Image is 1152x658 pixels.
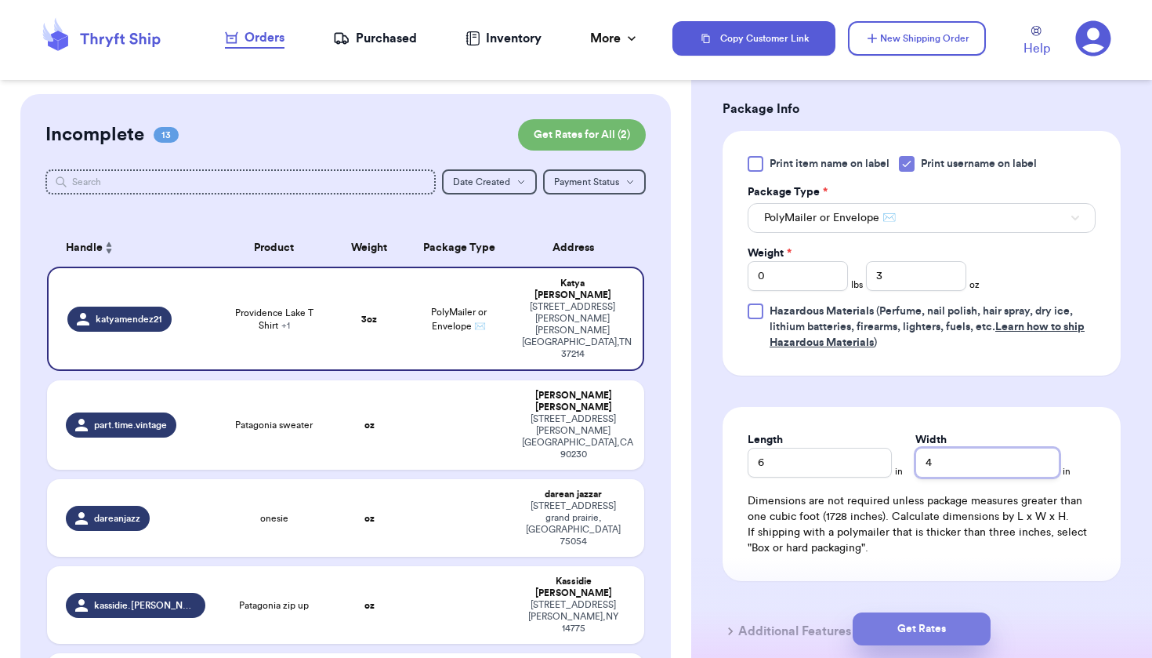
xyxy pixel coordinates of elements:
[748,245,792,261] label: Weight
[466,29,542,48] a: Inventory
[921,156,1037,172] span: Print username on label
[895,465,903,478] span: in
[66,240,103,256] span: Handle
[431,307,487,331] span: PolyMailer or Envelope ✉️
[453,177,510,187] span: Date Created
[518,119,646,151] button: Get Rates for All (2)
[522,576,625,599] div: Kassidie [PERSON_NAME]
[853,613,991,645] button: Get Rates
[45,169,435,194] input: Search
[522,278,623,301] div: Katya [PERSON_NAME]
[364,420,375,430] strong: oz
[543,169,646,194] button: Payment Status
[770,156,889,172] span: Print item name on label
[748,493,1096,556] div: Dimensions are not required unless package measures greater than one cubic foot (1728 inches). Ca...
[522,599,625,634] div: [STREET_ADDRESS] [PERSON_NAME] , NY 14775
[96,313,162,325] span: katyamendez21
[215,229,334,267] th: Product
[94,599,195,612] span: kassidie.[PERSON_NAME]
[224,307,324,332] span: Providence Lake T Shirt
[969,278,980,291] span: oz
[1063,465,1070,478] span: in
[333,29,417,48] a: Purchased
[522,390,625,413] div: [PERSON_NAME] [PERSON_NAME]
[364,514,375,523] strong: oz
[225,28,284,49] a: Orders
[94,419,167,431] span: part.time.vintage
[94,512,140,525] span: dareanjazz
[442,169,537,194] button: Date Created
[225,28,284,47] div: Orders
[770,306,1085,348] span: (Perfume, nail polish, hair spray, dry ice, lithium batteries, firearms, lighters, fuels, etc. )
[334,229,405,267] th: Weight
[748,184,828,200] label: Package Type
[405,229,513,267] th: Package Type
[554,177,619,187] span: Payment Status
[848,21,986,56] button: New Shipping Order
[748,432,783,448] label: Length
[590,29,639,48] div: More
[748,525,1096,556] p: If shipping with a polymailer that is thicker than three inches, select "Box or hard packaging".
[723,100,1121,118] h3: Package Info
[748,203,1096,233] button: PolyMailer or Envelope ✉️
[361,314,377,324] strong: 3 oz
[672,21,835,56] button: Copy Customer Link
[522,413,625,460] div: [STREET_ADDRESS][PERSON_NAME] [GEOGRAPHIC_DATA] , CA 90230
[364,601,375,610] strong: oz
[154,127,179,143] span: 13
[513,229,643,267] th: Address
[851,278,863,291] span: lbs
[522,500,625,547] div: [STREET_ADDRESS] grand prairie , [GEOGRAPHIC_DATA] 75054
[1023,39,1050,58] span: Help
[281,321,290,330] span: + 1
[260,512,288,525] span: onesie
[522,301,623,360] div: [STREET_ADDRESS][PERSON_NAME][PERSON_NAME] [GEOGRAPHIC_DATA] , TN 37214
[764,210,896,226] span: PolyMailer or Envelope ✉️
[915,432,947,448] label: Width
[239,599,309,612] span: Patagonia zip up
[45,122,144,147] h2: Incomplete
[235,419,313,431] span: Patagonia sweater
[1023,26,1050,58] a: Help
[522,489,625,500] div: darean jazzar
[103,238,115,257] button: Sort ascending
[770,306,874,317] span: Hazardous Materials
